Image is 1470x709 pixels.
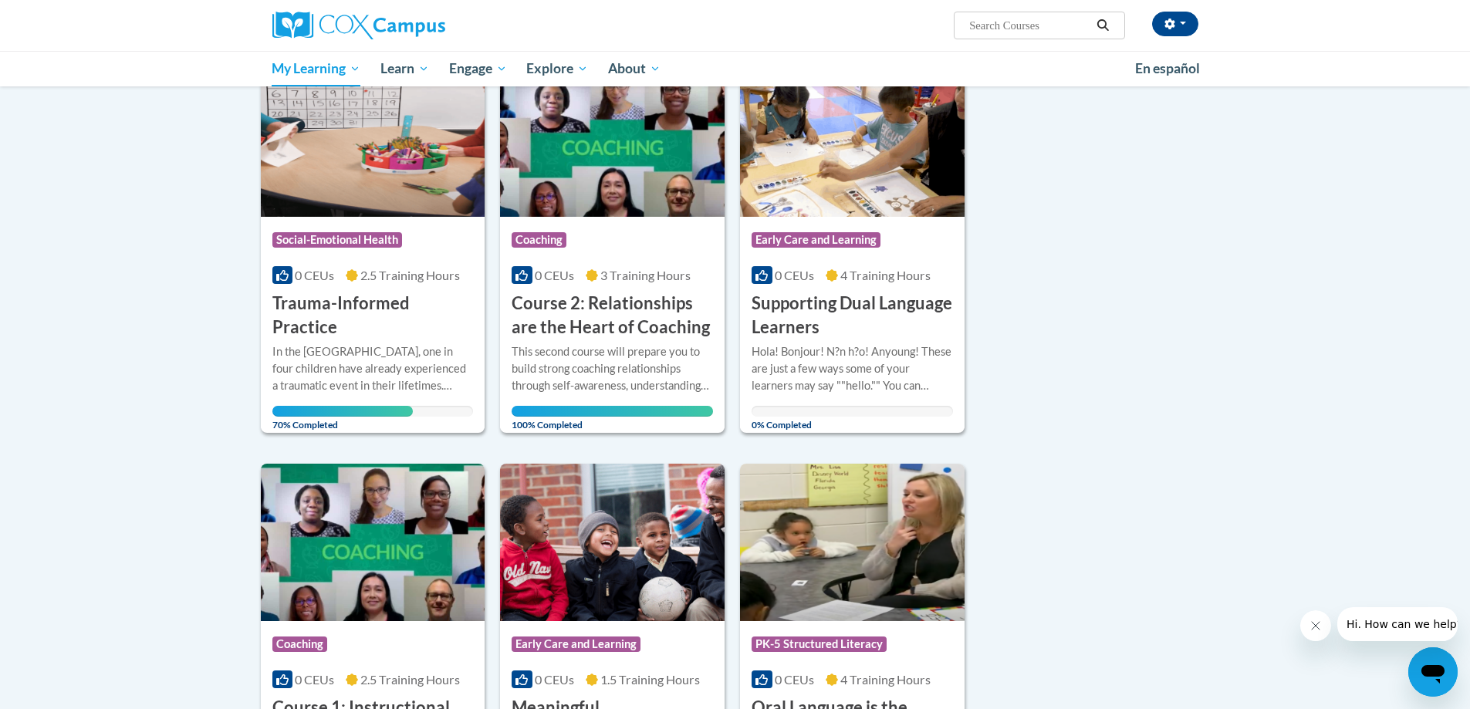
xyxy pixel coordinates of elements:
[262,51,371,86] a: My Learning
[272,232,402,248] span: Social-Emotional Health
[535,672,574,687] span: 0 CEUs
[261,59,485,217] img: Course Logo
[600,268,691,282] span: 3 Training Hours
[752,232,880,248] span: Early Care and Learning
[360,268,460,282] span: 2.5 Training Hours
[512,232,566,248] span: Coaching
[500,59,725,217] img: Course Logo
[1091,16,1114,35] button: Search
[840,672,931,687] span: 4 Training Hours
[1408,647,1458,697] iframe: Button to launch messaging window
[968,16,1091,35] input: Search Courses
[512,292,713,339] h3: Course 2: Relationships are the Heart of Coaching
[512,636,640,652] span: Early Care and Learning
[261,464,485,621] img: Course Logo
[512,406,713,430] span: 100% Completed
[370,51,439,86] a: Learn
[295,268,334,282] span: 0 CEUs
[1135,60,1200,76] span: En español
[1300,610,1331,641] iframe: Close message
[272,59,360,78] span: My Learning
[512,406,713,417] div: Your progress
[840,268,931,282] span: 4 Training Hours
[272,406,414,430] span: 70% Completed
[1152,12,1198,36] button: Account Settings
[261,59,485,433] a: Course LogoSocial-Emotional Health0 CEUs2.5 Training Hours Trauma-Informed PracticeIn the [GEOGRA...
[598,51,671,86] a: About
[249,51,1222,86] div: Main menu
[1125,52,1210,85] a: En español
[740,464,965,621] img: Course Logo
[1337,607,1458,641] iframe: Message from company
[272,292,474,339] h3: Trauma-Informed Practice
[752,636,887,652] span: PK-5 Structured Literacy
[295,672,334,687] span: 0 CEUs
[272,12,566,39] a: Cox Campus
[526,59,588,78] span: Explore
[752,292,953,339] h3: Supporting Dual Language Learners
[752,343,953,394] div: Hola! Bonjour! N?n h?o! Anyoung! These are just a few ways some of your learners may say ""hello....
[360,672,460,687] span: 2.5 Training Hours
[535,268,574,282] span: 0 CEUs
[740,59,965,433] a: Course LogoEarly Care and Learning0 CEUs4 Training Hours Supporting Dual Language LearnersHola! B...
[272,12,445,39] img: Cox Campus
[380,59,429,78] span: Learn
[439,51,517,86] a: Engage
[272,343,474,394] div: In the [GEOGRAPHIC_DATA], one in four children have already experienced a traumatic event in thei...
[516,51,598,86] a: Explore
[512,343,713,394] div: This second course will prepare you to build strong coaching relationships through self-awareness...
[449,59,507,78] span: Engage
[608,59,661,78] span: About
[272,636,327,652] span: Coaching
[775,672,814,687] span: 0 CEUs
[775,268,814,282] span: 0 CEUs
[272,406,414,417] div: Your progress
[500,464,725,621] img: Course Logo
[9,11,125,23] span: Hi. How can we help?
[600,672,700,687] span: 1.5 Training Hours
[500,59,725,433] a: Course LogoCoaching0 CEUs3 Training Hours Course 2: Relationships are the Heart of CoachingThis s...
[740,59,965,217] img: Course Logo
